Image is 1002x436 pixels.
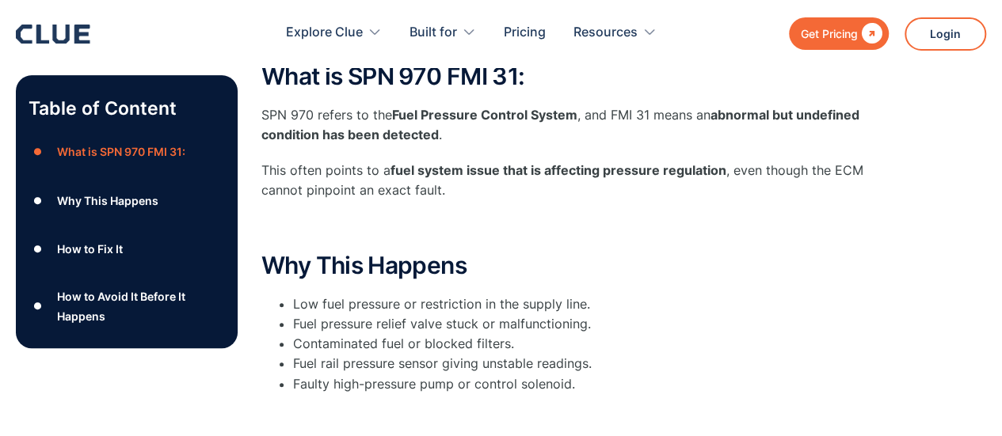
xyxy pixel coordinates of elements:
a: Login [905,17,986,51]
h2: What is SPN 970 FMI 31: [261,63,895,89]
div: ● [29,189,48,213]
div: Resources [573,8,638,58]
strong: fuel system issue that is affecting pressure regulation [391,162,726,178]
a: ●How to Avoid It Before It Happens [29,286,225,326]
div: ● [29,237,48,261]
p: SPN 970 refers to the , and FMI 31 means an . [261,105,895,145]
div: Resources [573,8,657,58]
div: Built for [410,8,457,58]
p: ‍ [261,402,895,422]
strong: abnormal but undefined condition has been detected [261,107,859,142]
li: Faulty high-pressure pump or control solenoid. [293,374,895,394]
div: Built for [410,8,476,58]
a: Pricing [504,8,546,58]
div:  [858,24,882,44]
div: How to Fix It [57,240,123,260]
p: ‍ [261,217,895,237]
div: What is SPN 970 FMI 31: [57,142,185,161]
div: ● [29,294,48,318]
p: This often points to a , even though the ECM cannot pinpoint an exact fault. [261,161,895,200]
li: Fuel rail pressure sensor giving unstable readings. [293,354,895,373]
div: Explore Clue [286,8,382,58]
a: ●What is SPN 970 FMI 31: [29,140,225,164]
a: ●How to Fix It [29,237,225,261]
li: Low fuel pressure or restriction in the supply line. [293,294,895,314]
div: ● [29,140,48,164]
h2: Why This Happens [261,252,895,279]
li: Contaminated fuel or blocked filters. [293,334,895,354]
div: Why This Happens [57,191,158,210]
strong: Fuel Pressure Control System [392,107,577,123]
div: Get Pricing [801,24,858,44]
a: ●Why This Happens [29,189,225,213]
div: Explore Clue [286,8,363,58]
a: Get Pricing [789,17,889,50]
p: Table of Content [29,96,225,121]
li: Fuel pressure relief valve stuck or malfunctioning. [293,314,895,334]
div: How to Avoid It Before It Happens [57,286,225,326]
